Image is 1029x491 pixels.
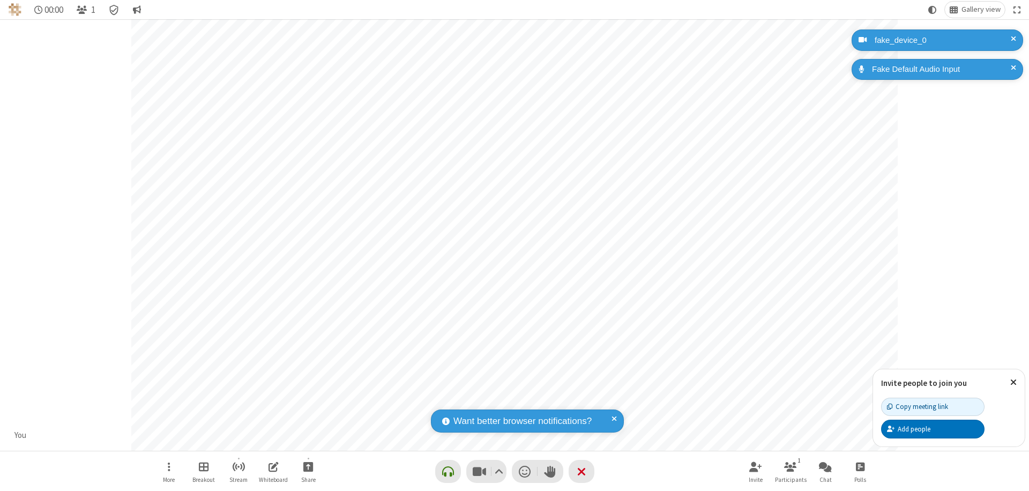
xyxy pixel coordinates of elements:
[491,460,506,483] button: Video setting
[72,2,100,18] button: Open participant list
[301,477,316,483] span: Share
[871,34,1015,47] div: fake_device_0
[188,456,220,487] button: Manage Breakout Rooms
[466,460,506,483] button: Stop video (⌘+Shift+V)
[775,477,807,483] span: Participants
[924,2,941,18] button: Using system theme
[257,456,289,487] button: Open shared whiteboard
[11,429,31,442] div: You
[104,2,124,18] div: Meeting details Encryption enabled
[945,2,1005,18] button: Change layout
[740,456,772,487] button: Invite participants (⌘+Shift+I)
[153,456,185,487] button: Open menu
[44,5,63,15] span: 00:00
[512,460,538,483] button: Send a reaction
[192,477,215,483] span: Breakout
[229,477,248,483] span: Stream
[819,477,832,483] span: Chat
[844,456,876,487] button: Open poll
[881,420,985,438] button: Add people
[809,456,841,487] button: Open chat
[435,460,461,483] button: Connect your audio
[961,5,1001,14] span: Gallery view
[453,414,592,428] span: Want better browser notifications?
[292,456,324,487] button: Start sharing
[795,456,804,465] div: 1
[569,460,594,483] button: End or leave meeting
[887,401,948,412] div: Copy meeting link
[774,456,807,487] button: Open participant list
[881,398,985,416] button: Copy meeting link
[868,63,1015,76] div: Fake Default Audio Input
[259,477,288,483] span: Whiteboard
[1009,2,1025,18] button: Fullscreen
[91,5,95,15] span: 1
[163,477,175,483] span: More
[30,2,68,18] div: Timer
[1002,369,1025,396] button: Close popover
[749,477,763,483] span: Invite
[854,477,866,483] span: Polls
[222,456,255,487] button: Start streaming
[881,378,967,388] label: Invite people to join you
[538,460,563,483] button: Raise hand
[9,3,21,16] img: QA Selenium DO NOT DELETE OR CHANGE
[128,2,145,18] button: Conversation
